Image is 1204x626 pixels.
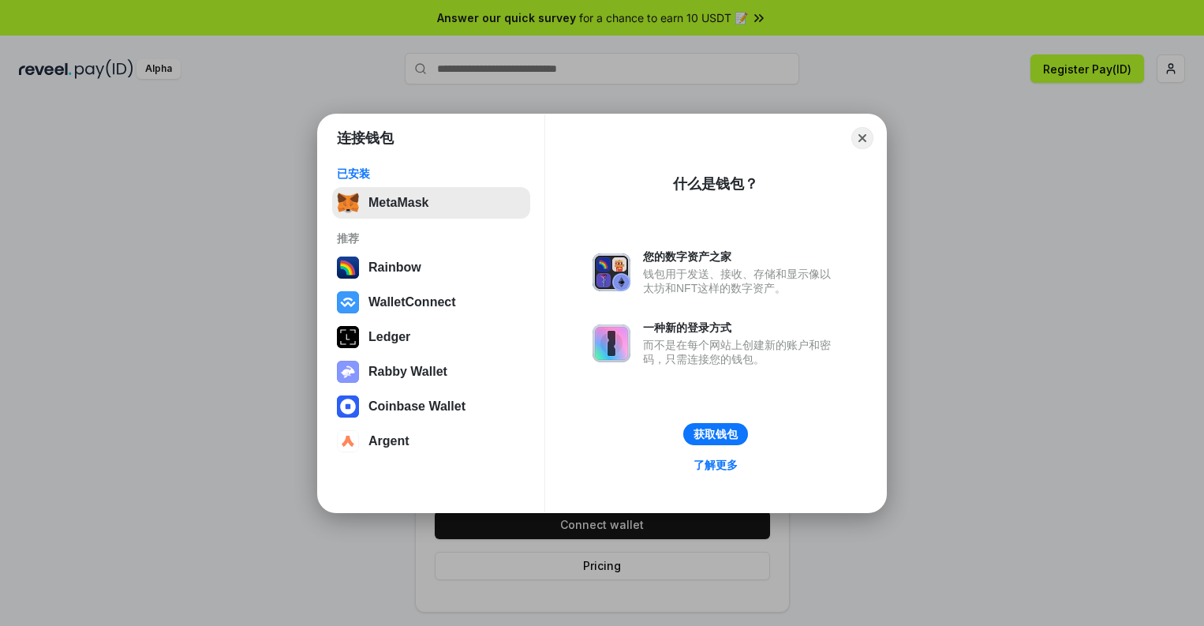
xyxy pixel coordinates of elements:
img: svg+xml,%3Csvg%20fill%3D%22none%22%20height%3D%2233%22%20viewBox%3D%220%200%2035%2033%22%20width%... [337,192,359,214]
img: svg+xml,%3Csvg%20xmlns%3D%22http%3A%2F%2Fwww.w3.org%2F2000%2Fsvg%22%20fill%3D%22none%22%20viewBox... [593,324,630,362]
div: 获取钱包 [694,427,738,441]
button: MetaMask [332,187,530,219]
button: Coinbase Wallet [332,391,530,422]
button: Rabby Wallet [332,356,530,388]
img: svg+xml,%3Csvg%20xmlns%3D%22http%3A%2F%2Fwww.w3.org%2F2000%2Fsvg%22%20fill%3D%22none%22%20viewBox... [337,361,359,383]
div: Coinbase Wallet [368,399,466,414]
button: Argent [332,425,530,457]
img: svg+xml,%3Csvg%20width%3D%2228%22%20height%3D%2228%22%20viewBox%3D%220%200%2028%2028%22%20fill%3D... [337,395,359,418]
button: WalletConnect [332,287,530,318]
div: Argent [368,434,409,448]
img: svg+xml,%3Csvg%20xmlns%3D%22http%3A%2F%2Fwww.w3.org%2F2000%2Fsvg%22%20width%3D%2228%22%20height%3... [337,326,359,348]
img: svg+xml,%3Csvg%20width%3D%2228%22%20height%3D%2228%22%20viewBox%3D%220%200%2028%2028%22%20fill%3D... [337,430,359,452]
div: 推荐 [337,231,525,246]
div: Rabby Wallet [368,365,447,379]
div: 您的数字资产之家 [643,249,839,264]
div: 已安装 [337,167,525,181]
div: Rainbow [368,261,421,275]
a: 了解更多 [684,455,747,475]
div: 钱包用于发送、接收、存储和显示像以太坊和NFT这样的数字资产。 [643,267,839,295]
img: svg+xml,%3Csvg%20width%3D%2228%22%20height%3D%2228%22%20viewBox%3D%220%200%2028%2028%22%20fill%3D... [337,291,359,313]
div: Ledger [368,330,410,344]
button: 获取钱包 [683,423,748,445]
button: Close [851,127,873,149]
img: svg+xml,%3Csvg%20width%3D%22120%22%20height%3D%22120%22%20viewBox%3D%220%200%20120%20120%22%20fil... [337,257,359,279]
button: Ledger [332,321,530,353]
div: WalletConnect [368,295,456,309]
div: 了解更多 [694,458,738,472]
div: 什么是钱包？ [673,174,758,193]
div: 一种新的登录方式 [643,320,839,335]
h1: 连接钱包 [337,129,394,148]
div: MetaMask [368,196,428,210]
div: 而不是在每个网站上创建新的账户和密码，只需连接您的钱包。 [643,338,839,366]
img: svg+xml,%3Csvg%20xmlns%3D%22http%3A%2F%2Fwww.w3.org%2F2000%2Fsvg%22%20fill%3D%22none%22%20viewBox... [593,253,630,291]
button: Rainbow [332,252,530,283]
